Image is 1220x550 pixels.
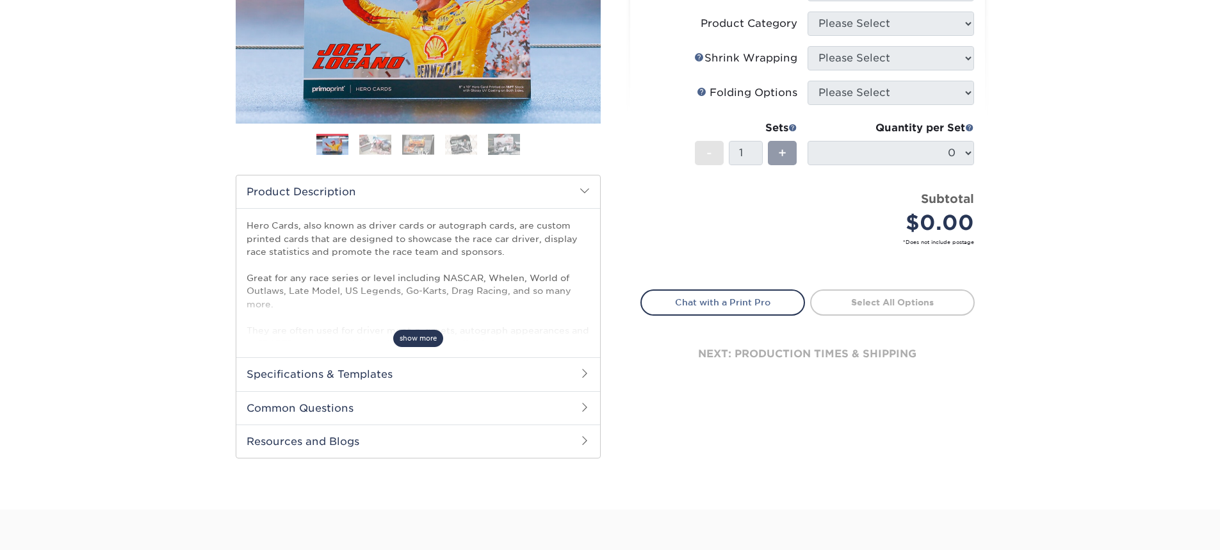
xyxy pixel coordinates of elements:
h2: Product Description [236,175,600,208]
div: next: production times & shipping [640,316,975,392]
img: Hero Cards 01 [316,136,348,156]
div: Shrink Wrapping [694,51,797,66]
iframe: Google Customer Reviews [3,511,109,546]
span: show more [393,330,443,347]
a: Chat with a Print Pro [640,289,805,315]
p: Hero Cards, also known as driver cards or autograph cards, are custom printed cards that are desi... [247,219,590,428]
h2: Common Questions [236,391,600,425]
img: Hero Cards 03 [402,134,434,154]
div: $0.00 [817,207,974,238]
img: Hero Cards 02 [359,134,391,154]
div: Product Category [701,16,797,31]
span: - [706,143,712,163]
div: Quantity per Set [808,120,974,136]
img: Hero Cards 04 [445,134,477,154]
img: Hero Cards 05 [488,133,520,156]
h2: Specifications & Templates [236,357,600,391]
strong: Subtotal [921,191,974,206]
a: Select All Options [810,289,975,315]
small: *Does not include postage [651,238,974,246]
div: Folding Options [697,85,797,101]
div: Sets [695,120,797,136]
h2: Resources and Blogs [236,425,600,458]
span: + [778,143,786,163]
